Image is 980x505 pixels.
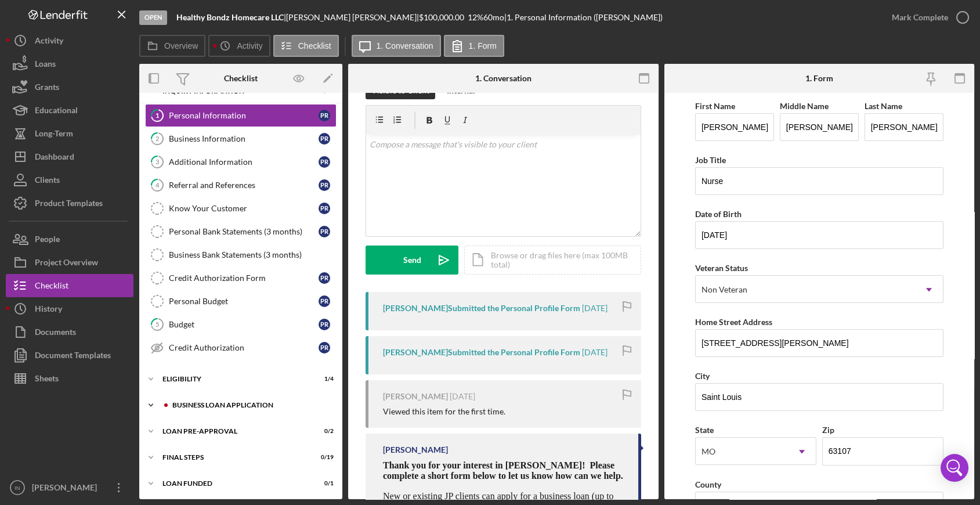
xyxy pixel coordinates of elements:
div: Grants [35,75,59,102]
div: 1. Form [805,74,833,83]
div: [PERSON_NAME] [383,392,448,401]
div: P R [319,272,330,284]
button: Grants [6,75,133,99]
div: Personal Information [169,111,319,120]
label: Last Name [865,101,902,111]
button: 1. Form [444,35,504,57]
div: P R [319,226,330,237]
div: MO [701,447,715,456]
div: 0 / 2 [313,428,334,435]
div: Personal Bank Statements (3 months) [169,227,319,236]
tspan: 1 [156,111,159,119]
b: Healthy Bondz Homecare LLC [176,12,284,22]
tspan: 3 [156,158,159,165]
div: P R [319,203,330,214]
button: Project Overview [6,251,133,274]
div: Educational [35,99,78,125]
div: Non Veteran [701,285,747,294]
div: Checklist [35,274,68,300]
button: Activity [6,29,133,52]
a: Know Your CustomerPR [145,197,337,220]
button: Clients [6,168,133,192]
label: City [695,371,710,381]
button: Document Templates [6,344,133,367]
div: Personal Budget [169,297,319,306]
time: 2025-08-05 17:29 [582,304,607,313]
label: Middle Name [780,101,829,111]
a: 2Business InformationPR [145,127,337,150]
div: Long-Term [35,122,73,148]
tspan: 5 [156,320,159,328]
button: Sheets [6,367,133,390]
label: Zip [822,425,834,435]
div: 1 / 4 [313,376,334,383]
div: LOAN FUNDED [162,480,305,487]
div: 1. Conversation [475,74,531,83]
div: LOAN PRE-APPROVAL [162,428,305,435]
button: Mark Complete [880,6,974,29]
time: 2025-08-05 17:00 [450,392,475,401]
div: P R [319,342,330,353]
div: Additional Information [169,157,319,167]
button: Educational [6,99,133,122]
div: Mark Complete [892,6,948,29]
label: 1. Form [469,41,497,50]
div: | [176,13,286,22]
div: $100,000.00 [419,13,468,22]
button: IN[PERSON_NAME] [6,476,133,499]
div: P R [319,156,330,168]
button: Long-Term [6,122,133,145]
div: Sheets [35,367,59,393]
div: Open Intercom Messenger [941,454,968,482]
div: Loans [35,52,56,78]
div: Clients [35,168,60,194]
button: Checklist [273,35,339,57]
div: 0 / 19 [313,454,334,461]
div: | 1. Personal Information ([PERSON_NAME]) [504,13,663,22]
div: P R [319,110,330,121]
span: Thank you for your interest in [PERSON_NAME]! Please complete a short form below to let us know h... [383,460,623,481]
div: FINAL STEPS [162,454,305,461]
button: Dashboard [6,145,133,168]
div: ELIGIBILITY [162,376,305,383]
button: Product Templates [6,192,133,215]
a: Credit AuthorizationPR [145,336,337,359]
div: [PERSON_NAME] [PERSON_NAME] | [286,13,419,22]
button: Send [366,246,458,275]
div: [PERSON_NAME] Submitted the Personal Profile Form [383,348,580,357]
div: 60 mo [483,13,504,22]
div: Business Bank Statements (3 months) [169,250,336,259]
button: 1. Conversation [352,35,441,57]
button: People [6,228,133,251]
button: Activity [208,35,270,57]
a: 5BudgetPR [145,313,337,336]
div: Viewed this item for the first time. [383,407,505,416]
button: Documents [6,320,133,344]
text: IN [15,485,20,491]
a: 4Referral and ReferencesPR [145,174,337,197]
div: BUSINESS LOAN APPLICATION [172,402,328,409]
div: P R [319,295,330,307]
div: P R [319,133,330,145]
div: Activity [35,29,63,55]
label: Date of Birth [695,209,742,219]
div: Credit Authorization [169,343,319,352]
button: History [6,297,133,320]
div: Business Information [169,134,319,143]
div: Credit Authorization Form [169,273,319,283]
label: County [695,479,721,489]
tspan: 2 [156,135,159,142]
a: Credit Authorization FormPR [145,266,337,290]
div: P R [319,319,330,330]
label: Overview [164,41,198,50]
a: 3Additional InformationPR [145,150,337,174]
div: 0 / 1 [313,480,334,487]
